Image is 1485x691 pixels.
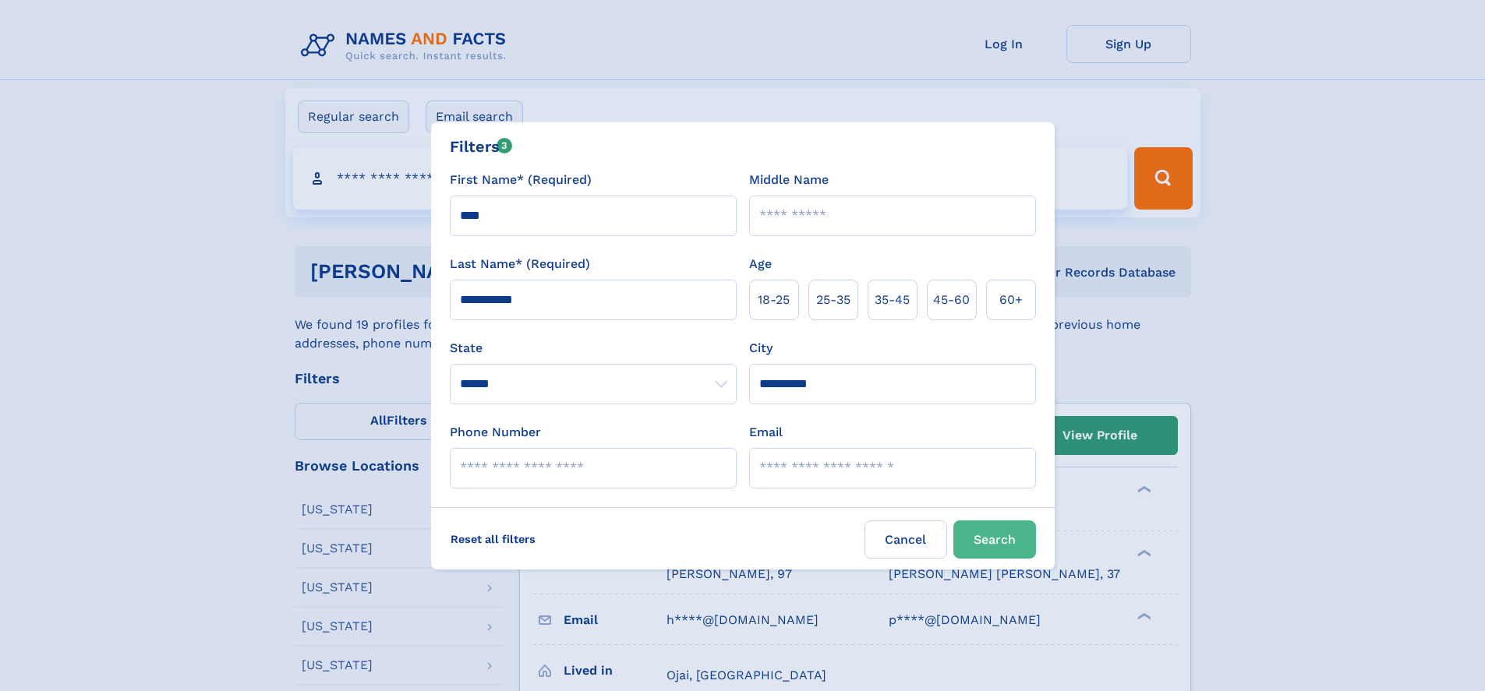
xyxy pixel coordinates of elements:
[450,255,590,273] label: Last Name* (Required)
[450,135,513,158] div: Filters
[933,291,970,309] span: 45‑60
[749,171,829,189] label: Middle Name
[953,520,1036,559] button: Search
[875,291,910,309] span: 35‑45
[999,291,1023,309] span: 60+
[758,291,790,309] span: 18‑25
[749,423,783,442] label: Email
[450,339,737,358] label: State
[450,423,541,442] label: Phone Number
[816,291,850,309] span: 25‑35
[749,339,773,358] label: City
[864,520,947,559] label: Cancel
[440,520,546,558] label: Reset all filters
[450,171,592,189] label: First Name* (Required)
[749,255,772,273] label: Age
